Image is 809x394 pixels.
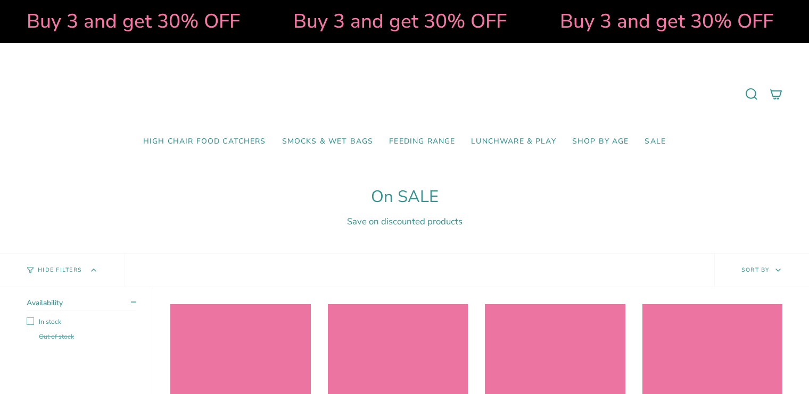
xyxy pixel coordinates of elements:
[645,137,666,146] span: SALE
[38,267,82,273] span: Hide Filters
[381,129,463,154] a: Feeding Range
[135,129,274,154] a: High Chair Food Catchers
[27,187,782,207] h1: On SALE
[572,137,629,146] span: Shop by Age
[27,298,63,308] span: Availability
[564,129,637,154] a: Shop by Age
[463,129,564,154] a: Lunchware & Play
[27,215,782,228] div: Save on discounted products
[559,8,772,35] strong: Buy 3 and get 30% OFF
[282,137,374,146] span: Smocks & Wet Bags
[637,129,674,154] a: SALE
[389,137,455,146] span: Feeding Range
[741,266,770,274] span: Sort by
[27,317,136,326] label: In stock
[313,59,497,129] a: Mumma’s Little Helpers
[27,298,136,311] summary: Availability
[471,137,556,146] span: Lunchware & Play
[26,8,239,35] strong: Buy 3 and get 30% OFF
[292,8,506,35] strong: Buy 3 and get 30% OFF
[274,129,382,154] a: Smocks & Wet Bags
[143,137,266,146] span: High Chair Food Catchers
[714,254,809,287] button: Sort by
